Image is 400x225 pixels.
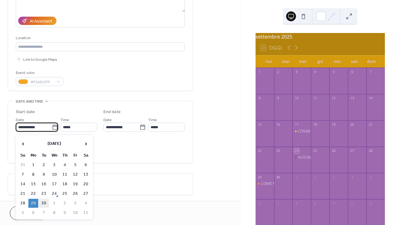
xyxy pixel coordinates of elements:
span: Time [60,117,69,123]
div: 1 [257,70,262,74]
td: 12 [70,170,80,179]
div: 15 [257,122,262,127]
th: Fr [70,151,80,160]
div: COME NUTRI IL TUO CANE ? [256,181,274,186]
div: COSMESI & BENESSERE NATURALE PER IL TUO CANE [292,129,311,134]
th: Mo [28,151,38,160]
td: 6 [28,208,38,217]
div: End date [103,109,121,115]
td: 4 [81,199,91,208]
div: 10 [294,96,299,100]
div: sab [346,55,363,68]
div: 2 [313,175,317,179]
td: 5 [18,208,28,217]
div: Location [16,35,184,41]
td: 24 [49,189,59,198]
td: 3 [49,161,59,170]
div: 28 [368,149,373,153]
td: 14 [18,180,28,189]
td: 7 [18,170,28,179]
div: mer [294,55,311,68]
div: 7 [368,70,373,74]
td: 8 [49,208,59,217]
td: 22 [28,189,38,198]
td: 11 [60,170,70,179]
td: 19 [70,180,80,189]
div: lun [260,55,277,68]
td: 17 [49,180,59,189]
div: 4 [313,70,317,74]
div: 10 [331,201,336,206]
div: 13 [350,96,354,100]
td: 4 [60,161,70,170]
button: AI Assistant [18,17,56,25]
div: 5 [331,70,336,74]
td: 31 [18,161,28,170]
div: settembre 2025 [256,33,385,40]
span: Date [16,117,24,123]
div: 2 [276,70,281,74]
td: 8 [28,170,38,179]
td: 9 [60,208,70,217]
td: 23 [39,189,49,198]
td: 15 [28,180,38,189]
div: 5 [368,175,373,179]
div: ven [329,55,346,68]
td: 10 [49,170,59,179]
span: #F5A623FF [31,79,53,85]
span: ‹ [18,137,27,150]
div: 18 [313,122,317,127]
div: 26 [331,149,336,153]
td: 9 [39,170,49,179]
td: 13 [81,170,91,179]
div: 23 [276,149,281,153]
div: AUTUNNO - CAMBIO STAGIONE [292,155,311,160]
div: 14 [368,96,373,100]
div: 11 [350,201,354,206]
td: 1 [49,199,59,208]
div: COSMESI & BENESSERE NATURALE PER IL TUO CANE [298,129,389,134]
td: 2 [60,199,70,208]
th: Sa [81,151,91,160]
div: 12 [368,201,373,206]
div: 30 [276,175,281,179]
div: mar [277,55,294,68]
div: 1 [294,175,299,179]
div: AI Assistant [30,18,52,25]
div: 9 [313,201,317,206]
div: Start date [16,109,35,115]
div: 8 [294,201,299,206]
div: 17 [294,122,299,127]
div: COME NUTRI IL TUO CANE ? [261,181,309,186]
div: 8 [257,96,262,100]
td: 16 [39,180,49,189]
td: 3 [70,199,80,208]
td: 7 [39,208,49,217]
div: AUTUNNO - CAMBIO STAGIONE [298,155,353,160]
td: 11 [81,208,91,217]
td: 28 [18,199,28,208]
div: 29 [257,175,262,179]
button: Cancel [10,206,48,220]
div: 12 [331,96,336,100]
span: Date and time [16,98,43,105]
div: 20 [350,122,354,127]
td: 6 [81,161,91,170]
td: 29 [28,199,38,208]
td: 27 [81,189,91,198]
div: 6 [257,201,262,206]
div: 3 [294,70,299,74]
td: 2 [39,161,49,170]
td: 21 [18,189,28,198]
td: 30 [39,199,49,208]
div: 21 [368,122,373,127]
th: We [49,151,59,160]
span: Link to Google Maps [23,56,57,63]
div: Event color [16,70,62,76]
td: 18 [60,180,70,189]
div: 22 [257,149,262,153]
div: 19 [331,122,336,127]
th: Su [18,151,28,160]
div: 16 [276,122,281,127]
